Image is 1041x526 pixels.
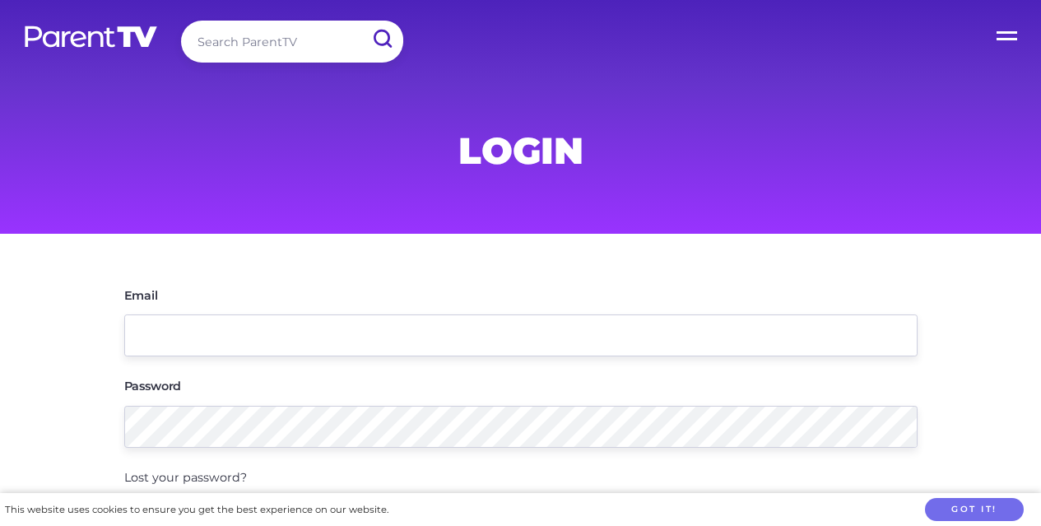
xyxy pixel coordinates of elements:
[124,380,182,392] label: Password
[360,21,403,58] input: Submit
[124,470,247,485] a: Lost your password?
[124,290,158,301] label: Email
[925,498,1024,522] button: Got it!
[23,25,159,49] img: parenttv-logo-white.4c85aaf.svg
[124,134,918,167] h1: Login
[181,21,403,63] input: Search ParentTV
[5,501,388,519] div: This website uses cookies to ensure you get the best experience on our website.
